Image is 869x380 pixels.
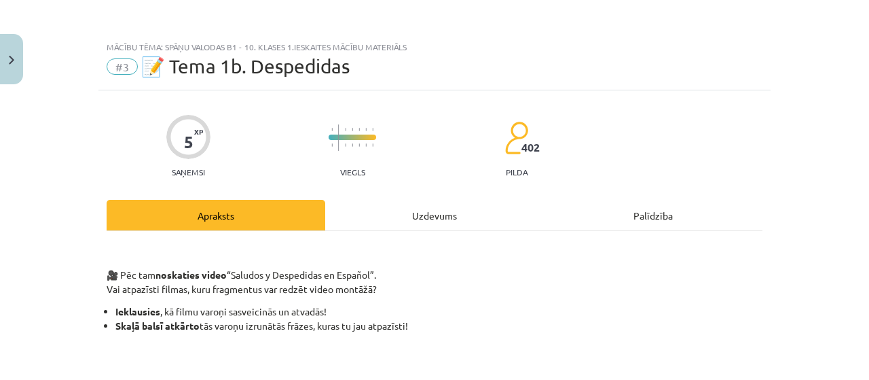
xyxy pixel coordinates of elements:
span: 📝 Tema 1b. Despedidas [141,55,350,77]
div: 5 [184,133,193,152]
p: Saņemsi [166,167,210,177]
img: icon-short-line-57e1e144782c952c97e751825c79c345078a6d821885a25fce030b3d8c18986b.svg [352,128,353,131]
img: students-c634bb4e5e11cddfef0936a35e636f08e4e9abd3cc4e673bd6f9a4125e45ecb1.svg [504,121,528,155]
img: icon-short-line-57e1e144782c952c97e751825c79c345078a6d821885a25fce030b3d8c18986b.svg [352,143,353,147]
img: icon-short-line-57e1e144782c952c97e751825c79c345078a6d821885a25fce030b3d8c18986b.svg [372,128,373,131]
img: icon-close-lesson-0947bae3869378f0d4975bcd49f059093ad1ed9edebbc8119c70593378902aed.svg [9,56,14,65]
img: icon-short-line-57e1e144782c952c97e751825c79c345078a6d821885a25fce030b3d8c18986b.svg [365,143,367,147]
img: icon-short-line-57e1e144782c952c97e751825c79c345078a6d821885a25fce030b3d8c18986b.svg [331,128,333,131]
img: icon-short-line-57e1e144782c952c97e751825c79c345078a6d821885a25fce030b3d8c18986b.svg [365,128,367,131]
img: icon-short-line-57e1e144782c952c97e751825c79c345078a6d821885a25fce030b3d8c18986b.svg [358,143,360,147]
strong: Skaļā balsī [115,319,163,332]
div: Uzdevums [325,200,544,230]
img: icon-short-line-57e1e144782c952c97e751825c79c345078a6d821885a25fce030b3d8c18986b.svg [345,143,346,147]
div: Mācību tēma: Spāņu valodas b1 - 10. klases 1.ieskaites mācību materiāls [107,42,762,52]
p: 🎥 Pēc tam “Saludos y Despedidas en Español”. Vai atpazīsti filmas, kuru fragmentus var redzēt vid... [107,243,762,296]
li: tās varoņu izrunātās frāzes, kuras tu jau atpazīsti! [115,319,762,333]
img: icon-short-line-57e1e144782c952c97e751825c79c345078a6d821885a25fce030b3d8c18986b.svg [331,143,333,147]
strong: video [202,269,227,281]
li: , kā filmu varoņi sasveicinās un atvadās! [115,305,762,319]
strong: noskaties [155,269,200,281]
div: Palīdzība [544,200,762,230]
div: Apraksts [107,200,325,230]
span: 402 [521,141,540,154]
p: Viegls [340,167,365,177]
img: icon-long-line-d9ea69661e0d244f92f715978eff75569469978d946b2353a9bb055b3ed8787d.svg [338,124,339,151]
img: icon-short-line-57e1e144782c952c97e751825c79c345078a6d821885a25fce030b3d8c18986b.svg [358,128,360,131]
p: pilda [506,167,528,177]
strong: atkārto [165,319,200,332]
span: XP [194,128,203,135]
strong: Ieklausies [115,305,160,317]
img: icon-short-line-57e1e144782c952c97e751825c79c345078a6d821885a25fce030b3d8c18986b.svg [372,143,373,147]
span: #3 [107,58,138,75]
img: icon-short-line-57e1e144782c952c97e751825c79c345078a6d821885a25fce030b3d8c18986b.svg [345,128,346,131]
